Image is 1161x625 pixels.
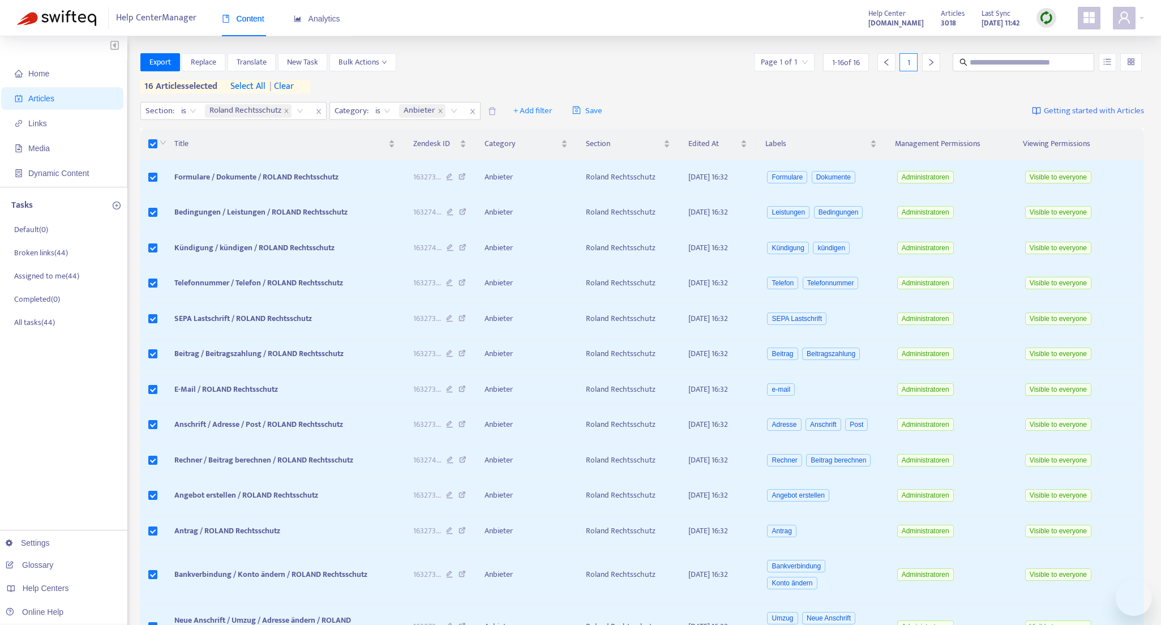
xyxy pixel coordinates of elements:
td: Anbieter [475,408,577,443]
span: Antrag [767,525,796,537]
span: Anschrift [806,418,841,431]
span: Visible to everyone [1025,348,1091,360]
span: Articles [28,94,54,103]
td: Anbieter [475,195,577,231]
span: Category : [330,102,370,119]
span: Beitrag / Beitragszahlung / ROLAND Rechtsschutz [174,347,344,360]
span: Replace [191,56,216,69]
span: [DATE] 16:32 [688,383,728,396]
p: Default ( 0 ) [14,224,48,236]
span: Dynamic Content [28,169,89,178]
span: [DATE] 16:32 [688,347,728,360]
div: 1 [899,53,918,71]
span: Anbieter [404,104,435,118]
span: 163274 ... [413,242,442,254]
td: Anbieter [475,372,577,408]
th: Section [577,129,679,160]
span: Bedingungen [814,206,863,219]
span: 163273 ... [413,312,441,325]
span: clear [265,80,294,93]
th: Title [165,129,404,160]
span: Labels [765,138,868,150]
span: Leistungen [767,206,809,219]
span: Analytics [294,14,340,23]
span: Bankverbindung [767,560,825,572]
button: saveSave [564,102,611,120]
span: Antrag / ROLAND Rechtsschutz [174,524,280,537]
p: Assigned to me ( 44 ) [14,270,79,282]
span: Getting started with Articles [1044,105,1144,118]
span: account-book [15,95,23,102]
span: left [882,58,890,66]
span: Konto ändern [767,577,817,589]
a: Getting started with Articles [1032,102,1144,120]
span: 163274 ... [413,206,442,219]
strong: [DOMAIN_NAME] [868,17,924,29]
span: e-mail [767,383,795,396]
span: Administratoren [897,489,954,502]
td: Roland Rechtsschutz [577,230,679,266]
span: down [382,59,387,65]
td: Roland Rechtsschutz [577,549,679,601]
span: appstore [1082,11,1096,24]
td: Anbieter [475,230,577,266]
span: Export [149,56,171,69]
button: Bulk Actionsdown [329,53,396,71]
td: Anbieter [475,160,577,195]
span: Administratoren [897,525,954,537]
span: file-image [15,144,23,152]
span: Content [222,14,264,23]
strong: 3018 [941,17,956,29]
span: Administratoren [897,312,954,325]
button: Translate [228,53,276,71]
span: Administratoren [897,206,954,219]
span: 163273 ... [413,171,441,183]
span: Save [572,104,602,118]
span: Links [28,119,47,128]
td: Anbieter [475,549,577,601]
span: close [284,108,289,114]
td: Roland Rechtsschutz [577,408,679,443]
span: Telefonnummer / Telefon / ROLAND Rechtsschutz [174,276,343,289]
td: Roland Rechtsschutz [577,443,679,478]
th: Labels [756,129,886,160]
span: Visible to everyone [1025,525,1091,537]
th: Edited At [679,129,756,160]
span: [DATE] 16:32 [688,489,728,502]
span: SEPA Lastschrift [767,312,826,325]
td: Anbieter [475,513,577,549]
span: close [465,105,480,118]
th: Management Permissions [886,129,1014,160]
span: Help Center Manager [116,7,196,29]
span: [DATE] 16:32 [688,418,728,431]
span: book [222,15,230,23]
td: Anbieter [475,443,577,478]
span: Beitrag berechnen [806,454,871,466]
span: Section [586,138,661,150]
span: home [15,70,23,78]
span: Section : [141,102,176,119]
span: Roland Rechtsschutz [205,104,292,118]
span: Category [485,138,559,150]
th: Zendesk ID [404,129,475,160]
td: Anbieter [475,337,577,373]
span: Visible to everyone [1025,171,1091,183]
span: Kündigung / kündigen / ROLAND Rechtsschutz [174,241,335,254]
span: Formulare [767,171,807,183]
span: 163273 ... [413,489,441,502]
span: Administratoren [897,454,954,466]
span: E-Mail / ROLAND Rechtsschutz [174,383,278,396]
p: Broken links ( 44 ) [14,247,68,259]
span: 163273 ... [413,348,441,360]
span: 1 - 16 of 16 [832,57,860,69]
span: | [269,79,272,94]
span: Formulare / Dokumente / ROLAND Rechtsschutz [174,170,339,183]
a: Glossary [6,560,53,570]
span: Help Center [868,7,906,20]
span: Administratoren [897,348,954,360]
span: 163274 ... [413,454,442,466]
span: 163273 ... [413,568,441,581]
td: Anbieter [475,478,577,514]
span: Angebot erstellen [767,489,829,502]
span: Telefonnummer [803,277,859,289]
